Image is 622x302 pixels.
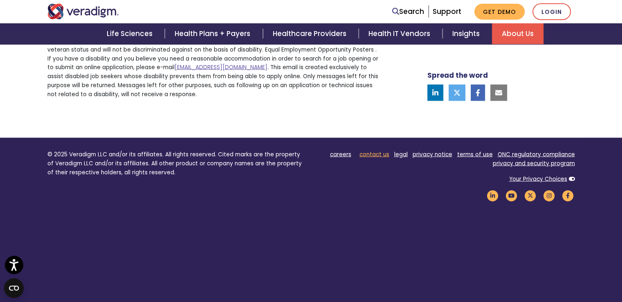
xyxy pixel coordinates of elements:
a: Veradigm Twitter Link [523,191,537,199]
a: Veradigm LinkedIn Link [486,191,500,199]
a: contact us [359,150,389,158]
p: © 2025 Veradigm LLC and/or its affiliates. All rights reserved. Cited marks are the property of V... [47,150,305,176]
a: Veradigm Facebook Link [561,191,575,199]
a: Your Privacy Choices [509,175,567,183]
a: Insights [442,23,492,44]
a: privacy notice [413,150,452,158]
a: ONC regulatory compliance [498,150,575,158]
p: Veradigm is an Affirmative Action and Equal Opportunity Employer. All qualified applicants will r... [47,27,382,98]
a: Life Sciences [97,23,165,44]
a: Health Plans + Payers [165,23,263,44]
a: Get Demo [474,4,525,20]
a: Login [532,3,571,20]
a: Healthcare Providers [263,23,359,44]
a: Search [392,6,424,17]
a: Veradigm Instagram Link [542,191,556,199]
a: terms of use [457,150,493,158]
a: Support [433,7,461,16]
a: [EMAIL_ADDRESS][DOMAIN_NAME] [175,63,267,71]
a: Veradigm YouTube Link [505,191,519,199]
img: Veradigm logo [47,4,119,19]
button: Open CMP widget [4,278,24,298]
a: Health IT Vendors [359,23,442,44]
a: privacy and security program [493,159,575,167]
strong: Spread the word [427,70,488,80]
a: About Us [492,23,543,44]
a: careers [330,150,351,158]
a: legal [394,150,408,158]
